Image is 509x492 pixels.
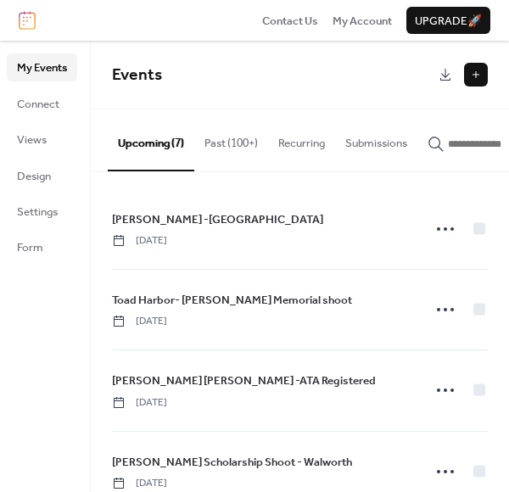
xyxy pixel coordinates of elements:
[406,7,490,34] button: Upgrade🚀
[335,109,417,169] button: Submissions
[17,131,47,148] span: Views
[112,233,167,249] span: [DATE]
[17,168,51,185] span: Design
[7,233,77,260] a: Form
[108,109,194,171] button: Upcoming (7)
[112,372,376,390] a: [PERSON_NAME] [PERSON_NAME] -ATA Registered
[333,13,392,30] span: My Account
[17,96,59,113] span: Connect
[7,162,77,189] a: Design
[194,109,268,169] button: Past (100+)
[112,372,376,389] span: [PERSON_NAME] [PERSON_NAME] -ATA Registered
[415,13,482,30] span: Upgrade 🚀
[17,204,58,221] span: Settings
[262,12,318,29] a: Contact Us
[17,59,67,76] span: My Events
[7,90,77,117] a: Connect
[112,454,352,471] span: [PERSON_NAME] Scholarship Shoot - Walworth
[7,53,77,81] a: My Events
[333,12,392,29] a: My Account
[112,314,167,329] span: [DATE]
[262,13,318,30] span: Contact Us
[112,476,167,491] span: [DATE]
[19,11,36,30] img: logo
[112,395,167,411] span: [DATE]
[112,211,323,228] span: [PERSON_NAME] -[GEOGRAPHIC_DATA]
[112,210,323,229] a: [PERSON_NAME] -[GEOGRAPHIC_DATA]
[268,109,335,169] button: Recurring
[112,292,352,309] span: Toad Harbor- [PERSON_NAME] Memorial shoot
[17,239,43,256] span: Form
[112,59,162,91] span: Events
[112,291,352,310] a: Toad Harbor- [PERSON_NAME] Memorial shoot
[112,453,352,472] a: [PERSON_NAME] Scholarship Shoot - Walworth
[7,126,77,153] a: Views
[7,198,77,225] a: Settings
